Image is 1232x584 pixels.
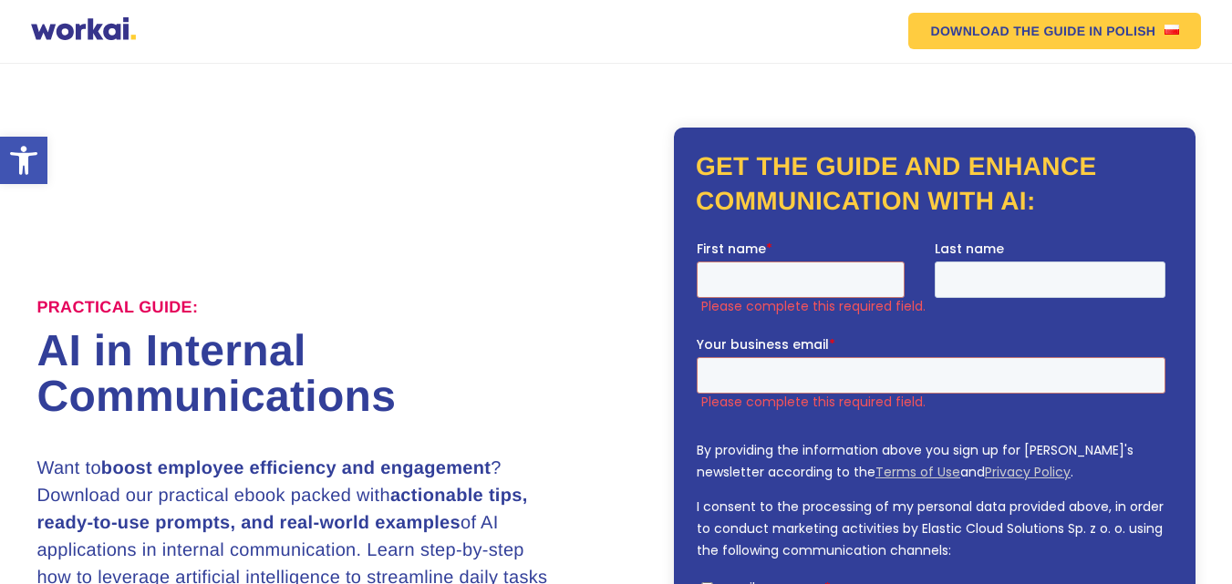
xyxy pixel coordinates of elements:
[930,25,1085,37] em: DOWNLOAD THE GUIDE
[36,329,616,420] h1: AI in Internal Communications
[908,13,1201,49] a: DOWNLOAD THE GUIDEIN POLISHUS flag
[36,298,198,318] label: Practical Guide:
[696,149,1174,219] h2: Get the guide and enhance communication with AI:
[101,458,491,478] strong: boost employee efficiency and engagement
[1165,25,1179,35] img: US flag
